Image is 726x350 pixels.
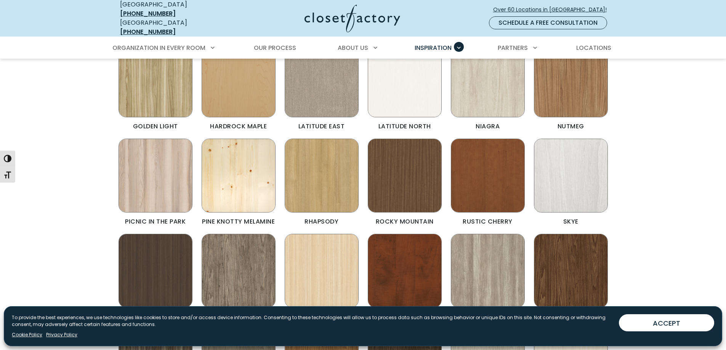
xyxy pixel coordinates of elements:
figcaption: Rocky Mountain [368,219,442,225]
span: Partners [498,43,528,52]
figcaption: Latitude North [368,123,442,129]
img: Hardrock Maple melamine [202,43,276,117]
img: Summer Flame melamine [368,234,442,308]
figcaption: Golden Light [119,123,192,129]
figcaption: Nutmeg [534,123,608,129]
img: Niagra melamine sample [451,43,525,117]
figcaption: Latitude East [285,123,359,129]
img: Nutmeg melamine [534,43,608,117]
img: Rustic Cherry [451,139,525,213]
img: Rocky Mountain melamine sample [368,139,442,213]
a: Over 60 Locations in [GEOGRAPHIC_DATA]! [493,3,613,16]
span: About Us [338,43,368,52]
span: Locations [576,43,611,52]
a: Schedule a Free Consultation [489,16,607,29]
img: Latitude East Melamine [285,43,359,117]
a: [PHONE_NUMBER] [120,27,176,36]
img: Star Gazer melamine [202,234,276,308]
figcaption: Pine Knotty Melamine [202,219,276,225]
img: Sunday brunch melamine [534,234,608,308]
figcaption: Rhapsody [285,219,359,225]
img: Summertime Blues melamine [451,234,525,308]
figcaption: Picnic in the Park [119,219,192,225]
span: Organization in Every Room [112,43,205,52]
figcaption: Hardrock Maple [202,123,276,129]
img: Latitude North [368,43,442,117]
img: Pine Knotty melamine [202,139,276,213]
img: Spring Blossom [119,234,192,308]
img: Picnic in the Park [119,139,192,213]
a: [PHONE_NUMBER] [120,9,176,18]
img: Skye melamine [534,139,608,213]
p: To provide the best experiences, we use technologies like cookies to store and/or access device i... [12,314,613,328]
a: Cookie Policy [12,331,42,338]
figcaption: Niagra [451,123,525,129]
div: [GEOGRAPHIC_DATA] [120,18,231,37]
span: Inspiration [415,43,452,52]
span: Our Process [254,43,296,52]
span: Over 60 Locations in [GEOGRAPHIC_DATA]! [493,6,613,14]
img: Closet Factory Logo [305,5,400,32]
figcaption: Rustic Cherry [451,219,525,225]
button: ACCEPT [619,314,714,331]
img: Golden Light [119,43,192,117]
a: Privacy Policy [46,331,77,338]
img: Summer Breeze melamine [285,234,359,308]
img: Rhapsody melamine [285,139,359,213]
nav: Primary Menu [107,37,619,59]
figcaption: Skye [534,219,608,225]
